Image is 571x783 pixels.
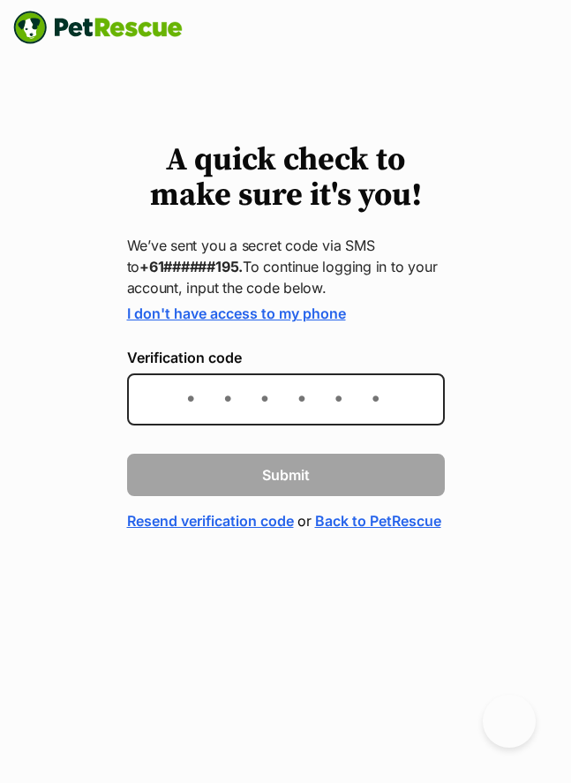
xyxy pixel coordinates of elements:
[127,350,445,365] label: Verification code
[127,454,445,496] button: Submit
[262,464,310,486] span: Submit
[13,11,183,44] img: logo-e224e6f780fb5917bec1dbf3a21bbac754714ae5b6737aabdf751b685950b380.svg
[483,695,536,748] iframe: Help Scout Beacon - Open
[315,510,441,531] a: Back to PetRescue
[127,235,445,298] p: We’ve sent you a secret code via SMS to To continue logging in to your account, input the code be...
[139,258,243,275] strong: +61######195.
[13,11,183,44] a: PetRescue
[127,305,346,322] a: I don't have access to my phone
[297,510,312,531] span: or
[127,510,294,531] a: Resend verification code
[127,373,445,425] input: Enter the 6-digit verification code sent to your device
[127,143,445,214] h1: A quick check to make sure it's you!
